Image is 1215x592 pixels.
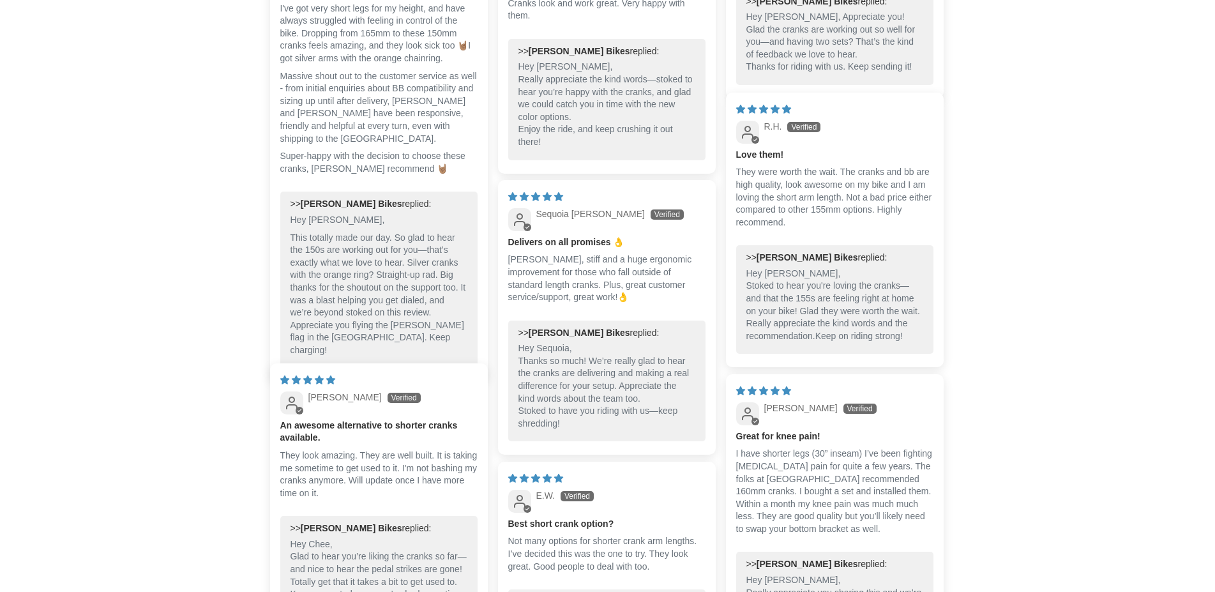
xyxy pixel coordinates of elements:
span: 5 star review [280,375,335,385]
b: An awesome alternative to shorter cranks available. [280,420,478,444]
span: [PERSON_NAME] [308,392,382,402]
p: Massive shout out to the customer service as well - from initial enquiries about BB compatibility... [280,70,478,146]
b: [PERSON_NAME] Bikes [529,46,630,56]
p: Super-happy with the decision to choose these cranks, [PERSON_NAME] recommend 🤘🏽 [280,150,478,175]
b: Best short crank option? [508,518,706,531]
p: Hey [PERSON_NAME], Appreciate you! Glad the cranks are working out so well for you—and having two... [746,11,923,73]
div: >> replied: [291,522,467,535]
b: [PERSON_NAME] Bikes [301,523,402,533]
p: [PERSON_NAME], stiff and a huge ergonomic improvement for those who fall outside of standard leng... [508,254,706,303]
b: Delivers on all promises 👌 [508,236,706,249]
span: 5 star review [736,104,791,114]
p: I've got very short legs for my height, and have always struggled with feeling in control of the ... [280,3,478,65]
p: Hey [PERSON_NAME], Stoked to hear you're loving the cranks—and that the 155s are feeling right at... [746,268,923,343]
p: They look amazing. They are well built. It is taking me sometime to get used to it. I'm not bashi... [280,450,478,499]
div: >> replied: [518,45,695,58]
b: Love them! [736,149,933,162]
b: [PERSON_NAME] Bikes [529,328,630,338]
div: >> replied: [518,327,695,340]
b: Great for knee pain! [736,430,933,443]
p: Not many options for shorter crank arm lengths. I’ve decided this was the one to try. They look g... [508,535,706,573]
p: Hey Sequoia, Thanks so much! We’re really glad to hear the cranks are delivering and making a rea... [518,342,695,430]
span: [PERSON_NAME] [764,403,838,413]
p: They were worth the wait. The cranks and bb are high quality, look awesome on my bike and I am lo... [736,166,933,229]
div: >> replied: [746,558,923,571]
b: [PERSON_NAME] Bikes [757,252,858,262]
span: Sequoia [PERSON_NAME] [536,209,645,219]
span: R.H. [764,121,782,132]
b: [PERSON_NAME] Bikes [757,559,858,569]
span: E.W. [536,490,555,501]
p: Hey [PERSON_NAME], [291,214,467,227]
div: >> replied: [746,252,923,264]
p: This totally made our day. So glad to hear the 150s are working out for you—that’s exactly what w... [291,232,467,357]
b: [PERSON_NAME] Bikes [301,199,402,209]
span: 5 star review [736,386,791,396]
p: I have shorter legs (30” inseam) I’ve been fighting [MEDICAL_DATA] pain for quite a few years. Th... [736,448,933,535]
span: 5 star review [508,473,563,483]
p: Hey [PERSON_NAME], Really appreciate the kind words—stoked to hear you’re happy with the cranks, ... [518,61,695,148]
div: >> replied: [291,198,467,211]
span: 5 star review [508,192,563,202]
